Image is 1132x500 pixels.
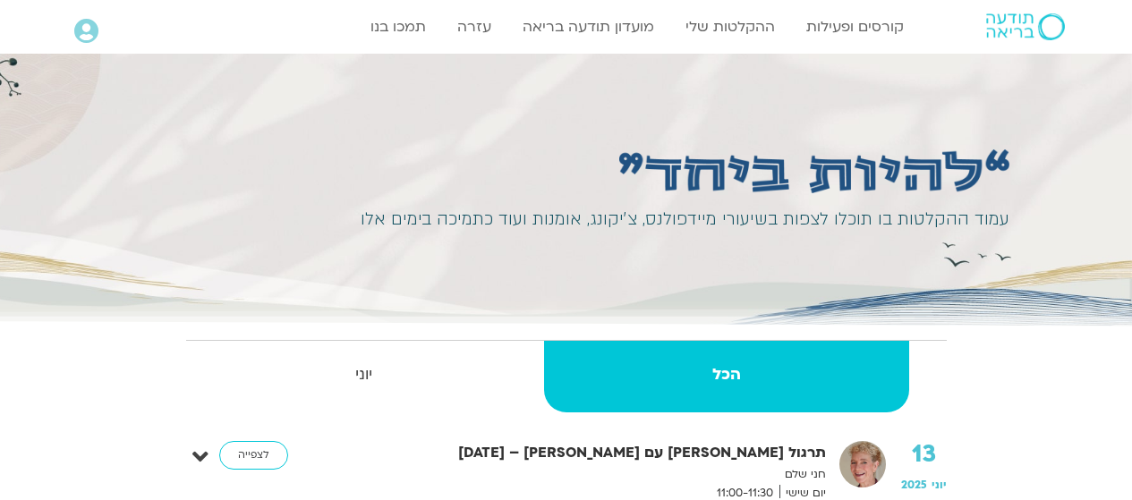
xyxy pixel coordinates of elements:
div: עמוד ההקלטות בו תוכלו לצפות בשיעורי מיידפולנס, צ׳יקונג, אומנות ועוד כתמיכה בימים אלו​ [345,205,1009,234]
a: יוני [188,341,541,412]
strong: הכל [544,361,909,388]
p: חני שלם [356,465,826,484]
a: לצפייה [219,441,288,470]
span: 2025 [901,478,927,492]
strong: יוני [188,361,541,388]
a: הכל [544,341,909,412]
a: מועדון תודעה בריאה [514,10,663,44]
a: תמכו בנו [362,10,435,44]
span: יוני [932,478,947,492]
img: תודעה בריאה [986,13,1065,40]
a: עזרה [448,10,500,44]
a: קורסים ופעילות [797,10,913,44]
strong: 13 [901,441,947,468]
strong: תרגול [PERSON_NAME] עם [PERSON_NAME] – [DATE] [356,441,826,465]
a: ההקלטות שלי [677,10,784,44]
